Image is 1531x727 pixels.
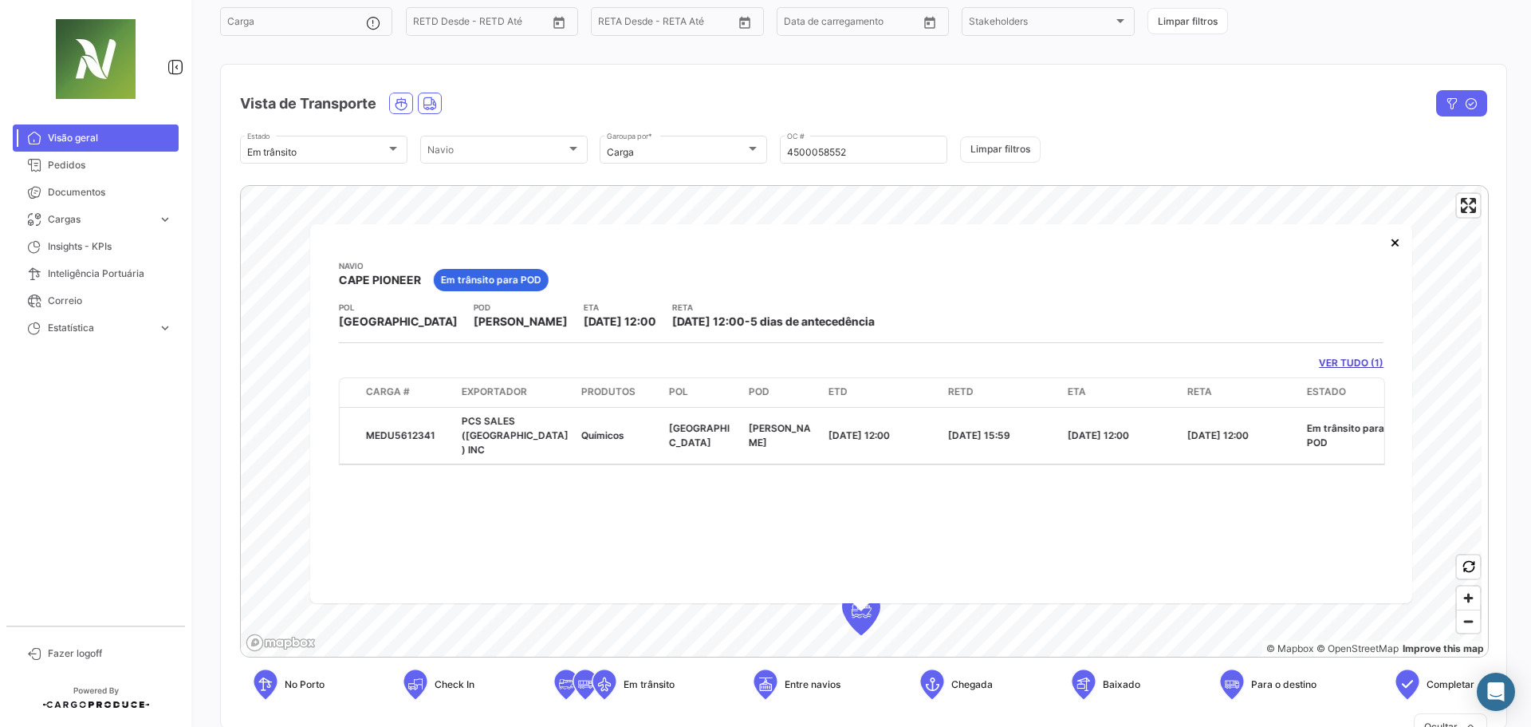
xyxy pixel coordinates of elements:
button: Enter fullscreen [1457,194,1480,217]
span: Em trânsito [624,678,675,692]
app-card-info-title: RETA [672,301,875,314]
app-card-info-title: POD [474,301,568,314]
span: Pedidos [48,158,172,172]
div: MEDU5612341 [366,429,449,443]
span: Navio [427,147,566,158]
span: Fazer logoff [48,646,172,661]
span: RETA [1187,385,1212,399]
span: CAPE PIONEER [339,272,421,288]
datatable-header-cell: ETD [822,378,942,407]
span: [PERSON_NAME] [749,422,811,448]
datatable-header-cell: RETA [1181,378,1301,407]
button: Limpar filtros [1147,8,1228,34]
button: Open calendar [918,10,942,34]
a: Mapbox [1266,642,1313,654]
span: Documentos [48,185,172,200]
span: RETD [948,385,974,399]
app-card-info-title: POL [339,301,458,314]
button: Ocean [390,93,412,113]
datatable-header-cell: ETA [1061,378,1181,407]
span: No Porto [285,678,325,692]
a: Mapbox logo [246,634,316,652]
span: Chegada [951,678,993,692]
a: Insights - KPIs [13,233,179,260]
span: Insights - KPIs [48,239,172,254]
span: [DATE] 12:00 [1187,429,1249,441]
span: Baixado [1103,678,1140,692]
datatable-header-cell: Carga # [360,378,455,407]
span: Químicos [581,429,624,441]
span: [DATE] 12:00 [1068,429,1129,441]
input: Desde [784,18,785,30]
span: Check In [435,678,474,692]
span: [DATE] 12:00 [672,314,745,328]
a: Inteligência Portuária [13,260,179,287]
span: 5 dias de antecedência [750,314,875,328]
a: OpenStreetMap [1317,642,1399,654]
span: [DATE] 12:00 [828,429,890,441]
button: Zoom out [1457,610,1480,633]
span: POD [749,385,769,399]
span: [DATE] 15:59 [948,429,1010,441]
span: Cargas [48,212,152,227]
datatable-header-cell: Estado [1301,378,1400,407]
span: PCS SALES ([GEOGRAPHIC_DATA]) INC [462,415,569,456]
a: Map feedback [1403,642,1484,654]
span: ETD [828,385,848,399]
span: expand_more [158,212,172,227]
span: Stakeholders [969,18,1112,30]
span: - [745,314,750,328]
button: Land [419,93,441,113]
h4: Vista de Transporte [240,93,376,115]
span: Visão geral [48,131,172,145]
span: [DATE] 12:00 [584,314,656,328]
mat-select-trigger: Carga [607,146,634,158]
a: Pedidos [13,152,179,179]
canvas: Map [241,186,1482,658]
datatable-header-cell: RETD [942,378,1061,407]
a: Visão geral [13,124,179,152]
span: Exportador [462,385,527,399]
span: Estatística [48,321,152,335]
datatable-header-cell: POD [742,378,822,407]
button: Limpar filtros [960,136,1041,163]
span: POL [669,385,688,399]
button: Open calendar [733,10,757,34]
button: Open calendar [547,10,571,34]
input: Até [426,18,490,30]
span: [PERSON_NAME] [474,314,568,330]
span: ETA [1068,385,1086,399]
input: Até [797,18,860,30]
span: Em trânsito para POD [441,273,541,287]
mat-select-trigger: Em trânsito [247,146,297,158]
span: expand_more [158,321,172,335]
span: Inteligência Portuária [48,267,172,281]
div: Map marker [842,587,880,635]
span: Zoom out [1457,610,1480,633]
span: Carga # [366,385,410,399]
a: Documentos [13,179,179,206]
datatable-header-cell: Exportador [455,378,575,407]
span: Para o destino [1251,678,1317,692]
app-card-info-title: ETA [584,301,656,314]
div: Abrir Intercom Messenger [1477,673,1515,711]
app-card-info-title: Navio [339,259,421,272]
input: Desde [598,18,600,30]
button: Close popup [1379,226,1411,258]
span: Correio [48,294,172,308]
button: Zoom in [1457,587,1480,610]
span: [GEOGRAPHIC_DATA] [339,314,458,330]
a: VER TUDO (1) [1319,356,1383,370]
input: Desde [413,18,415,30]
span: Entre navios [785,678,840,692]
a: Correio [13,287,179,314]
span: [GEOGRAPHIC_DATA] [669,422,730,448]
input: Até [611,18,675,30]
span: Produtos [581,385,636,399]
datatable-header-cell: POL [663,378,742,407]
span: Em trânsito para POD [1307,422,1384,448]
datatable-header-cell: Produtos [575,378,663,407]
span: Estado [1307,385,1346,399]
